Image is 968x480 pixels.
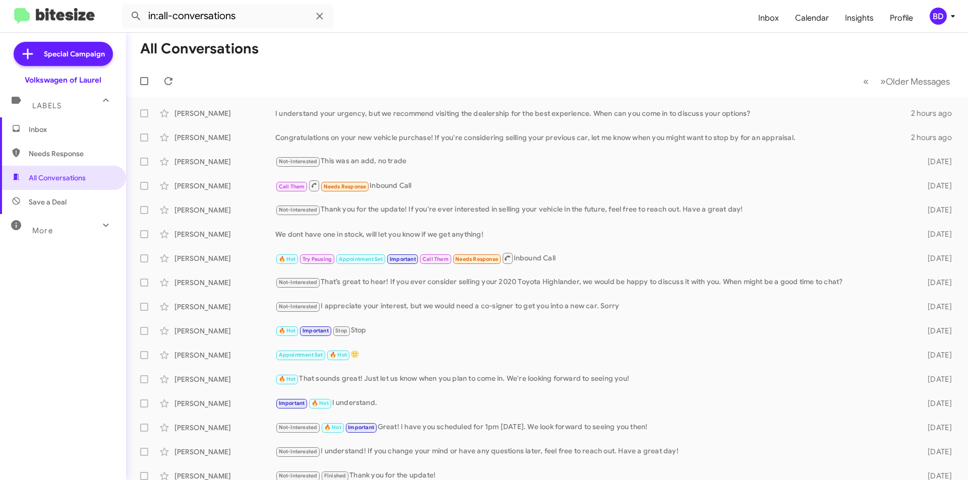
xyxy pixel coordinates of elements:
div: [PERSON_NAME] [174,157,275,167]
span: Appointment Set [339,256,383,262]
span: 🔥 Hot [279,376,296,382]
span: Needs Response [324,183,367,190]
span: 🔥 Hot [312,400,329,406]
span: Finished [324,472,346,479]
div: We dont have one in stock, will let you know if we get anything! [275,229,912,239]
a: Insights [837,4,882,33]
div: That’s great to hear! If you ever consider selling your 2020 Toyota Highlander, we would be happy... [275,277,912,288]
div: I understand your urgency, but we recommend visiting the dealership for the best experience. When... [275,108,911,118]
div: [PERSON_NAME] [174,302,275,312]
span: Important [348,424,374,431]
div: Stop [275,325,912,336]
span: Not-Interested [279,448,318,455]
div: [PERSON_NAME] [174,374,275,384]
div: [PERSON_NAME] [174,253,275,263]
div: [DATE] [912,157,960,167]
div: Congratulations on your new vehicle purchase! If you're considering selling your previous car, le... [275,132,911,143]
div: [PERSON_NAME] [174,447,275,457]
span: Appointment Set [279,352,323,358]
a: Profile [882,4,921,33]
span: Not-Interested [279,472,318,479]
div: Inbound Call [275,252,912,264]
span: Not-Interested [279,303,318,310]
div: This was an add, no trade [275,156,912,167]
div: [DATE] [912,374,960,384]
div: Volkswagen of Laurel [25,75,101,85]
span: « [863,75,869,88]
a: Special Campaign [14,42,113,66]
span: Try Pausing [302,256,332,262]
span: Special Campaign [44,49,105,59]
button: Next [874,71,956,92]
div: 🙂 [275,349,912,361]
button: BD [921,8,957,25]
span: Needs Response [455,256,498,262]
span: Call Them [279,183,305,190]
span: Call Them [422,256,449,262]
span: Not-Interested [279,158,318,165]
div: [DATE] [912,350,960,360]
span: » [880,75,886,88]
div: 2 hours ago [911,132,960,143]
div: [DATE] [912,326,960,336]
div: [PERSON_NAME] [174,205,275,215]
div: I appreciate your interest, but we would need a co-signer to get you into a new car. Sorry [275,301,912,312]
div: Inbound Call [275,179,912,192]
div: Great! I have you scheduled for 1pm [DATE]. We look forward to seeing you then! [275,422,912,433]
div: [PERSON_NAME] [174,326,275,336]
span: 🔥 Hot [279,256,296,262]
div: [PERSON_NAME] [174,229,275,239]
div: [PERSON_NAME] [174,278,275,288]
span: Not-Interested [279,279,318,286]
div: [PERSON_NAME] [174,423,275,433]
div: [PERSON_NAME] [174,398,275,408]
div: I understand. [275,397,912,409]
span: Labels [32,101,62,110]
span: Save a Deal [29,197,67,207]
span: Inbox [29,124,114,134]
input: Search [122,4,334,28]
div: [DATE] [912,181,960,191]
span: Important [302,327,329,334]
div: [DATE] [912,447,960,457]
span: Not-Interested [279,207,318,213]
div: BD [930,8,947,25]
div: [PERSON_NAME] [174,350,275,360]
div: [DATE] [912,423,960,433]
span: All Conversations [29,173,86,183]
div: [DATE] [912,302,960,312]
div: [PERSON_NAME] [174,108,275,118]
span: Needs Response [29,149,114,159]
span: Stop [335,327,347,334]
a: Calendar [787,4,837,33]
button: Previous [857,71,875,92]
h1: All Conversations [140,41,259,57]
span: Not-Interested [279,424,318,431]
span: 🔥 Hot [324,424,341,431]
div: [DATE] [912,205,960,215]
div: [PERSON_NAME] [174,181,275,191]
div: 2 hours ago [911,108,960,118]
a: Inbox [750,4,787,33]
span: 🔥 Hot [330,352,347,358]
span: 🔥 Hot [279,327,296,334]
nav: Page navigation example [858,71,956,92]
span: Important [279,400,305,406]
span: Older Messages [886,76,950,87]
div: That sounds great! Just let us know when you plan to come in. We're looking forward to seeing you! [275,373,912,385]
div: [DATE] [912,253,960,263]
div: [DATE] [912,278,960,288]
span: Important [390,256,416,262]
div: I understand! If you change your mind or have any questions later, feel free to reach out. Have a... [275,446,912,457]
span: More [32,226,53,235]
div: [DATE] [912,229,960,239]
div: [DATE] [912,398,960,408]
div: Thank you for the update! If you're ever interested in selling your vehicle in the future, feel f... [275,204,912,216]
div: [PERSON_NAME] [174,132,275,143]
